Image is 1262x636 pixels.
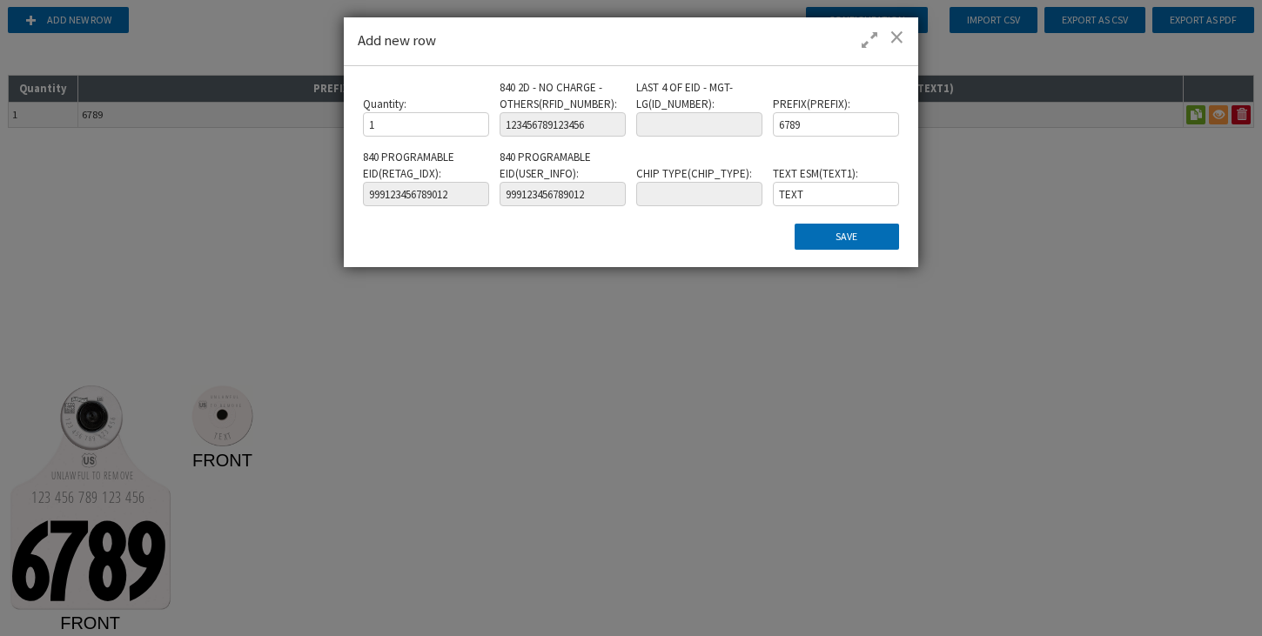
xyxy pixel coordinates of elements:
[795,224,899,250] button: Save
[773,166,898,207] div: TEXT ESM ( TEXT1 ) :
[363,97,488,137] div: Quantity :
[636,80,762,137] div: LAST 4 OF EID - MGT-LG ( ID_NUMBER ) :
[500,150,625,206] div: 840 PROGRAMABLE EID ( USER_INFO ) :
[363,150,488,206] div: 840 PROGRAMABLE EID ( RETAG_IDX ) :
[344,17,918,66] div: Add new row
[773,97,898,137] div: PREFIX ( PREFIX ) :
[500,80,625,137] div: 840 2D - NO CHARGE - OTHERS ( RFID_NUMBER ) :
[636,166,762,207] div: CHIP TYPE ( CHIP_TYPE ) :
